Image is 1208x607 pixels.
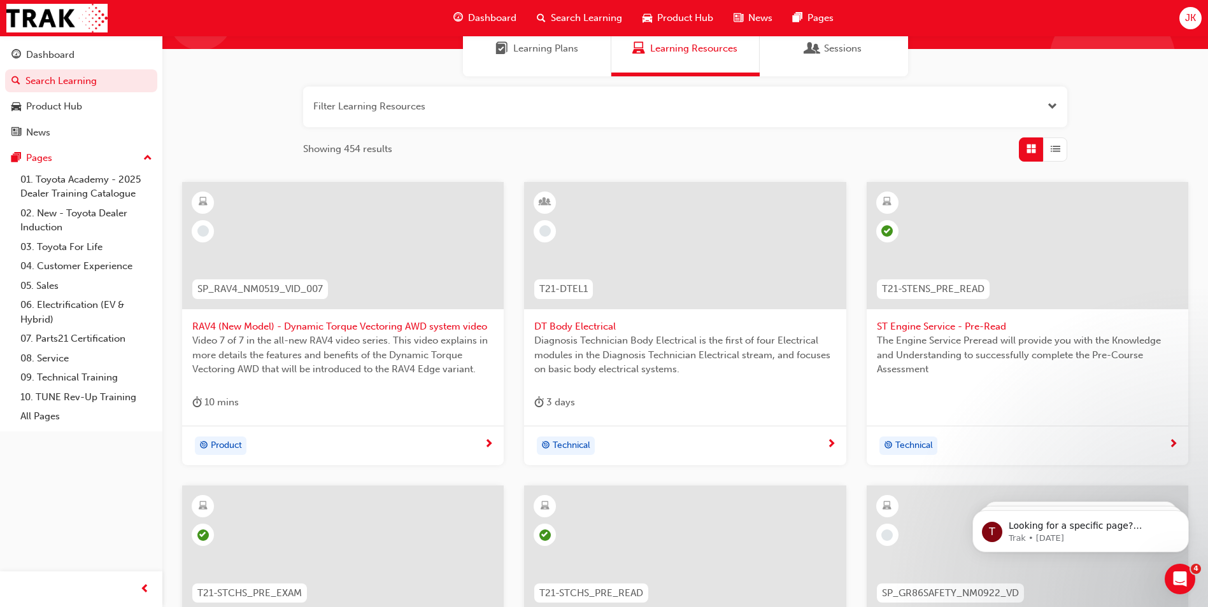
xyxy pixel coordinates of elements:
span: News [748,11,772,25]
span: target-icon [884,438,893,454]
button: Open the filter [1048,99,1057,114]
span: target-icon [541,438,550,454]
a: Dashboard [5,43,157,67]
a: 04. Customer Experience [15,256,157,276]
iframe: Intercom notifications message [953,484,1208,573]
span: news-icon [11,127,21,139]
span: learningRecordVerb_COMPLETE-icon [197,529,209,541]
span: learningRecordVerb_NONE-icon [881,529,893,541]
a: T21-DTEL1DT Body ElectricalDiagnosis Technician Body Electrical is the first of four Electrical m... [524,182,846,466]
span: learningResourceType_INSTRUCTOR_LED-icon [541,194,550,211]
span: next-icon [484,439,494,450]
span: news-icon [734,10,743,26]
div: News [26,125,50,140]
span: up-icon [143,150,152,167]
span: JK [1185,11,1196,25]
span: Product Hub [657,11,713,25]
a: Search Learning [5,69,157,93]
span: search-icon [11,76,20,87]
a: search-iconSearch Learning [527,5,632,31]
span: T21-STCHS_PRE_READ [539,586,643,601]
a: All Pages [15,407,157,426]
span: Search Learning [551,11,622,25]
a: 07. Parts21 Certification [15,329,157,349]
a: Product Hub [5,95,157,118]
span: Technical [895,438,933,453]
span: duration-icon [192,394,202,410]
span: List [1051,142,1060,157]
span: car-icon [643,10,652,26]
span: RAV4 (New Model) - Dynamic Torque Vectoring AWD system video [192,319,494,334]
span: Learning Resources [650,41,737,56]
span: guage-icon [11,50,21,61]
span: Learning Plans [495,41,508,56]
a: News [5,121,157,144]
a: 01. Toyota Academy - 2025 Dealer Training Catalogue [15,170,157,204]
span: learningRecordVerb_NONE-icon [539,225,551,237]
span: T21-STCHS_PRE_EXAM [197,586,302,601]
span: search-icon [537,10,546,26]
a: 08. Service [15,349,157,368]
span: next-icon [1169,439,1178,450]
button: Pages [5,146,157,170]
span: 4 [1191,564,1201,574]
span: learningResourceType_ELEARNING-icon [883,498,892,515]
a: car-iconProduct Hub [632,5,723,31]
span: Sessions [824,41,862,56]
span: learningResourceType_ELEARNING-icon [883,194,892,211]
div: Dashboard [26,48,75,62]
a: 03. Toyota For Life [15,237,157,257]
img: Trak [6,4,108,32]
span: DT Body Electrical [534,319,835,334]
span: pages-icon [793,10,802,26]
a: SP_RAV4_NM0519_VID_007RAV4 (New Model) - Dynamic Torque Vectoring AWD system videoVideo 7 of 7 in... [182,182,504,466]
span: Grid [1027,142,1036,157]
a: guage-iconDashboard [443,5,527,31]
span: prev-icon [140,582,150,597]
a: 09. Technical Training [15,368,157,387]
span: Diagnosis Technician Body Electrical is the first of four Electrical modules in the Diagnosis Tec... [534,333,835,377]
span: Sessions [806,41,819,56]
span: learningRecordVerb_COMPLETE-icon [539,529,551,541]
a: Learning PlansLearning Plans [463,21,611,76]
span: SP_RAV4_NM0519_VID_007 [197,282,323,297]
span: next-icon [827,439,836,450]
span: learningResourceType_ELEARNING-icon [541,498,550,515]
span: learningResourceType_ELEARNING-icon [199,194,208,211]
a: 02. New - Toyota Dealer Induction [15,204,157,237]
a: 05. Sales [15,276,157,296]
a: pages-iconPages [783,5,844,31]
span: duration-icon [534,394,544,410]
span: The Engine Service Preread will provide you with the Knowledge and Understanding to successfully ... [877,333,1178,377]
a: news-iconNews [723,5,783,31]
a: Learning ResourcesLearning Resources [611,21,760,76]
div: 10 mins [192,394,239,410]
button: DashboardSearch LearningProduct HubNews [5,41,157,146]
span: Learning Resources [632,41,645,56]
a: SessionsSessions [760,21,908,76]
a: 10. TUNE Rev-Up Training [15,387,157,407]
span: Product [211,438,242,453]
span: SP_GR86SAFETY_NM0922_VD [882,586,1019,601]
span: Video 7 of 7 in the all-new RAV4 video series. This video explains in more details the features a... [192,333,494,377]
span: learningRecordVerb_COMPLETE-icon [881,225,893,237]
span: T21-DTEL1 [539,282,588,297]
span: learningRecordVerb_NONE-icon [197,225,209,237]
span: guage-icon [453,10,463,26]
span: Pages [807,11,834,25]
span: ST Engine Service - Pre-Read [877,319,1178,334]
div: Pages [26,151,52,165]
div: Product Hub [26,99,82,114]
span: T21-STENS_PRE_READ [882,282,984,297]
span: target-icon [199,438,208,454]
span: Dashboard [468,11,516,25]
iframe: Intercom live chat [1165,564,1195,594]
button: JK [1179,7,1202,29]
